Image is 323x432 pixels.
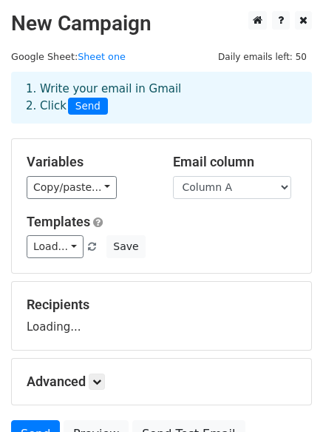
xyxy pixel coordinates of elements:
a: Templates [27,214,90,229]
span: Send [68,98,108,115]
a: Daily emails left: 50 [213,51,312,62]
a: Copy/paste... [27,176,117,199]
div: Loading... [27,297,296,335]
h2: New Campaign [11,11,312,36]
button: Save [106,235,145,258]
div: 1. Write your email in Gmail 2. Click [15,81,308,115]
h5: Advanced [27,374,296,390]
a: Load... [27,235,84,258]
h5: Email column [173,154,297,170]
span: Daily emails left: 50 [213,49,312,65]
small: Google Sheet: [11,51,126,62]
h5: Variables [27,154,151,170]
h5: Recipients [27,297,296,313]
a: Sheet one [78,51,126,62]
